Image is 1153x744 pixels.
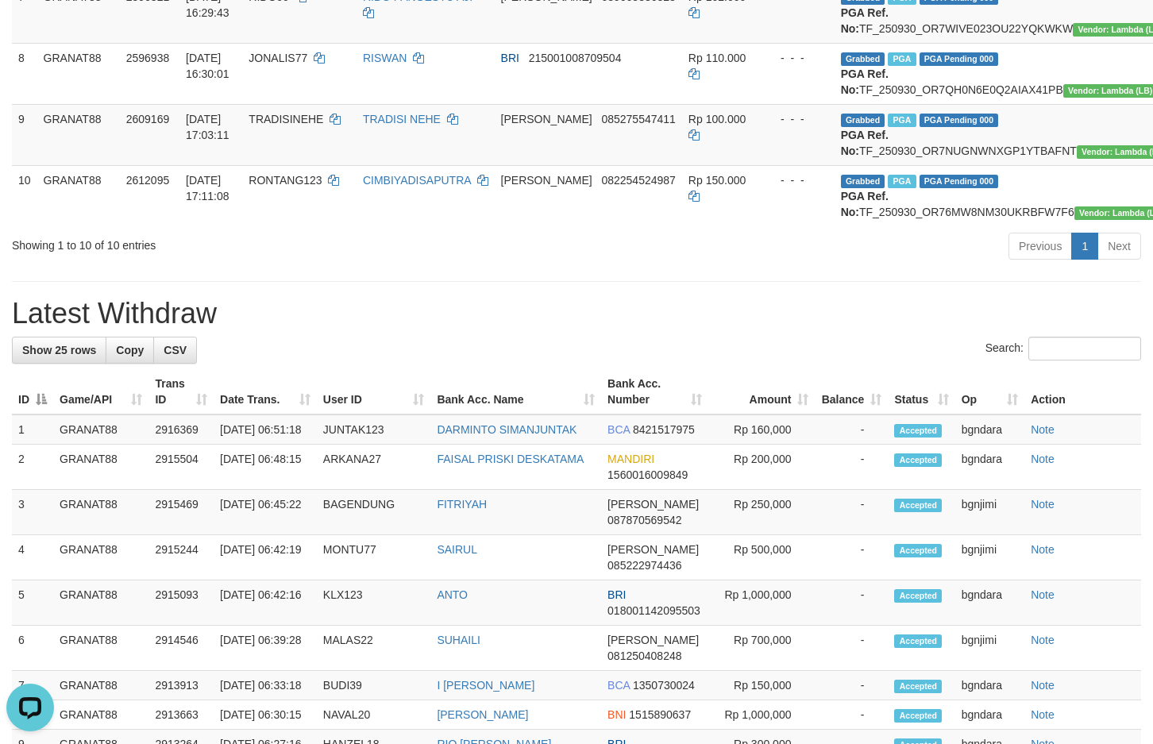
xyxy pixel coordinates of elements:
[126,174,170,187] span: 2612095
[708,414,815,445] td: Rp 160,000
[501,113,592,125] span: [PERSON_NAME]
[688,174,746,187] span: Rp 150.000
[12,165,37,226] td: 10
[214,414,317,445] td: [DATE] 06:51:18
[116,344,144,357] span: Copy
[894,634,942,648] span: Accepted
[53,414,148,445] td: GRANAT88
[148,580,214,626] td: 2915093
[708,490,815,535] td: Rp 250,000
[841,114,885,127] span: Grabbed
[214,445,317,490] td: [DATE] 06:48:15
[768,50,828,66] div: - - -
[955,414,1025,445] td: bgndara
[214,535,317,580] td: [DATE] 06:42:19
[53,700,148,730] td: GRANAT88
[126,52,170,64] span: 2596938
[148,535,214,580] td: 2915244
[249,52,307,64] span: JONALIS77
[317,414,431,445] td: JUNTAK123
[708,626,815,671] td: Rp 700,000
[607,708,626,721] span: BNI
[53,369,148,414] th: Game/API: activate to sort column ascending
[607,559,681,572] span: Copy 085222974436 to clipboard
[430,369,601,414] th: Bank Acc. Name: activate to sort column ascending
[126,113,170,125] span: 2609169
[12,580,53,626] td: 5
[607,423,630,436] span: BCA
[888,369,954,414] th: Status: activate to sort column ascending
[12,298,1141,330] h1: Latest Withdraw
[186,52,229,80] span: [DATE] 16:30:01
[888,175,916,188] span: Marked by bgndedek
[920,175,999,188] span: PGA Pending
[437,679,534,692] a: I [PERSON_NAME]
[363,113,441,125] a: TRADISI NEHE
[437,708,528,721] a: [PERSON_NAME]
[317,369,431,414] th: User ID: activate to sort column ascending
[894,544,942,557] span: Accepted
[607,453,654,465] span: MANDIRI
[249,113,323,125] span: TRADISINEHE
[601,113,675,125] span: Copy 085275547411 to clipboard
[601,369,708,414] th: Bank Acc. Number: activate to sort column ascending
[888,114,916,127] span: Marked by bgndedek
[1031,543,1055,556] a: Note
[186,174,229,202] span: [DATE] 17:11:08
[12,445,53,490] td: 2
[437,588,468,601] a: ANTO
[841,129,889,157] b: PGA Ref. No:
[708,445,815,490] td: Rp 200,000
[955,671,1025,700] td: bgndara
[53,445,148,490] td: GRANAT88
[955,369,1025,414] th: Op: activate to sort column ascending
[317,445,431,490] td: ARKANA27
[1031,588,1055,601] a: Note
[955,490,1025,535] td: bgnjimi
[164,344,187,357] span: CSV
[12,369,53,414] th: ID: activate to sort column descending
[815,700,888,730] td: -
[841,190,889,218] b: PGA Ref. No:
[6,6,54,54] button: Open LiveChat chat widget
[148,626,214,671] td: 2914546
[1071,233,1098,260] a: 1
[708,535,815,580] td: Rp 500,000
[317,626,431,671] td: MALAS22
[437,543,477,556] a: SAIRUL
[53,626,148,671] td: GRANAT88
[501,174,592,187] span: [PERSON_NAME]
[815,671,888,700] td: -
[607,498,699,511] span: [PERSON_NAME]
[249,174,322,187] span: RONTANG123
[607,588,626,601] span: BRI
[815,626,888,671] td: -
[841,67,889,96] b: PGA Ref. No:
[148,445,214,490] td: 2915504
[607,634,699,646] span: [PERSON_NAME]
[894,453,942,467] span: Accepted
[12,626,53,671] td: 6
[363,174,471,187] a: CIMBIYADISAPUTRA
[607,514,681,526] span: Copy 087870569542 to clipboard
[317,671,431,700] td: BUDI39
[12,43,37,104] td: 8
[629,708,691,721] span: Copy 1515890637 to clipboard
[708,671,815,700] td: Rp 150,000
[888,52,916,66] span: Marked by bgndany
[363,52,407,64] a: RISWAN
[529,52,622,64] span: Copy 215001008709504 to clipboard
[214,490,317,535] td: [DATE] 06:45:22
[317,535,431,580] td: MONTU77
[317,700,431,730] td: NAVAL20
[607,604,700,617] span: Copy 018001142095503 to clipboard
[12,414,53,445] td: 1
[214,369,317,414] th: Date Trans.: activate to sort column ascending
[894,499,942,512] span: Accepted
[53,490,148,535] td: GRANAT88
[12,104,37,165] td: 9
[1031,634,1055,646] a: Note
[53,535,148,580] td: GRANAT88
[768,172,828,188] div: - - -
[53,671,148,700] td: GRANAT88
